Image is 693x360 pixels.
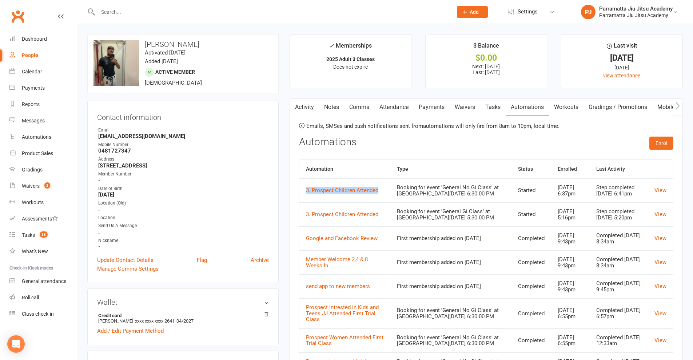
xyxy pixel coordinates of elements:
[22,248,48,254] div: What's New
[414,99,450,116] a: Payments
[397,259,505,266] div: First membership added on [DATE]
[155,69,195,75] span: Active member
[329,43,334,49] i: ✓
[607,41,637,54] div: Last visit
[480,99,506,116] a: Tasks
[98,313,265,318] strong: Credit card
[558,256,583,268] div: [DATE] 9:43pm
[326,56,375,62] strong: 2025 Adult 3 Classes
[93,40,272,48] h3: [PERSON_NAME]
[98,133,269,139] strong: [EMAIL_ADDRESS][DOMAIN_NAME]
[518,283,545,290] div: Completed
[518,211,545,218] div: Started
[97,298,269,306] h3: Wallet
[98,141,269,148] div: Mobile Number
[22,278,66,284] div: General attendance
[9,162,77,178] a: Gradings
[590,160,648,178] th: Last Activity
[558,280,583,292] div: [DATE] 9:43pm
[306,211,378,218] a: 3. Prospect Children Attended
[44,182,50,189] span: 2
[397,185,505,197] div: Booking for event 'General No Gi Class' at [GEOGRAPHIC_DATA][DATE] 6:30:00 PM
[290,99,319,116] a: Activity
[22,85,45,91] div: Payments
[603,73,640,78] a: view attendance
[457,6,488,18] button: Add
[145,58,178,65] time: Added [DATE]
[596,280,641,292] div: Completed [DATE] 9:45pm
[22,216,58,222] div: Assessments
[98,214,269,221] div: Location
[40,231,48,238] span: 38
[22,232,35,238] div: Tasks
[596,209,641,221] div: Step completed [DATE] 5:20pm
[397,209,505,221] div: Booking for event 'General Gi Class' at [GEOGRAPHIC_DATA][DATE] 5:30:00 PM
[97,264,159,273] a: Manage Comms Settings
[22,150,53,156] div: Product Sales
[98,127,269,134] div: Email
[97,110,269,121] h3: Contact information
[654,187,666,194] a: View
[9,273,77,290] a: General attendance kiosk mode
[98,222,269,229] div: Send Us A Message
[568,64,676,72] div: [DATE]
[9,129,77,145] a: Automations
[599,5,673,12] div: Parramatta Jiu Jitsu Academy
[98,162,269,169] strong: [STREET_ADDRESS]
[649,137,673,150] button: Enrol
[98,177,269,183] strong: -
[98,229,269,235] strong: .
[518,4,538,20] span: Settings
[9,243,77,260] a: What's New
[518,187,545,194] div: Started
[22,52,38,58] div: People
[432,64,540,75] p: Next: [DATE] Last: [DATE]
[397,235,505,242] div: First membership added on [DATE]
[306,235,378,242] a: Google and Facebook Review
[97,312,269,325] li: [PERSON_NAME]
[344,99,374,116] a: Comms
[93,40,139,86] img: image1754185648.png
[558,185,583,197] div: [DATE] 6:37pm
[9,227,77,243] a: Tasks 38
[9,7,27,25] a: Clubworx
[473,41,499,54] div: $ Balance
[9,178,77,194] a: Waivers 2
[654,211,666,218] a: View
[98,206,269,213] strong: .
[96,7,447,17] input: Search...
[176,318,194,324] span: 04/2027
[9,194,77,211] a: Workouts
[22,118,45,124] div: Messages
[22,183,40,189] div: Waivers
[299,160,390,178] th: Automation
[654,235,666,242] a: View
[197,256,207,264] a: Flag
[558,307,583,319] div: [DATE] 6:55pm
[397,283,505,290] div: First membership added on [DATE]
[9,31,77,47] a: Dashboard
[518,311,545,317] div: Completed
[511,160,551,178] th: Status
[596,232,641,244] div: Completed [DATE] 8:34am
[9,113,77,129] a: Messages
[22,101,40,107] div: Reports
[596,256,641,268] div: Completed [DATE] 8:34am
[9,290,77,306] a: Roll call
[654,283,666,290] a: View
[9,96,77,113] a: Reports
[568,54,676,62] div: [DATE]
[22,199,44,205] div: Workouts
[506,99,549,116] a: Automations
[518,235,545,242] div: Completed
[306,334,383,347] a: Prospect Women Attended First Trial Class
[306,187,378,194] a: 3. Prospect Children Attended
[299,123,673,129] p: Emails, SMSes and push notifications sent from automations will only fire from 8am to 10pm, local...
[9,306,77,322] a: Class kiosk mode
[145,49,186,56] time: Activated [DATE]
[98,147,269,154] strong: 0481727347
[558,232,583,244] div: [DATE] 9:43pm
[251,256,269,264] a: Archive
[98,243,269,250] strong: -
[432,54,540,62] div: $0.00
